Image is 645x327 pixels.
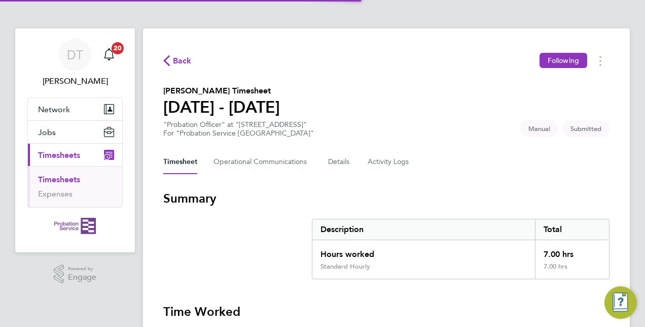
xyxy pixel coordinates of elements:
[548,56,579,65] span: Following
[68,273,96,282] span: Engage
[312,219,610,279] div: Summary
[28,144,122,166] button: Timesheets
[535,219,609,240] div: Total
[67,48,83,61] span: DT
[28,98,122,120] button: Network
[163,304,610,320] h3: Time Worked
[591,53,610,69] button: Timesheets Menu
[312,219,535,240] div: Description
[163,150,197,174] button: Timesheet
[54,218,95,234] img: probationservice-logo-retina.png
[112,42,124,54] span: 20
[163,190,610,207] h3: Summary
[28,166,122,207] div: Timesheets
[163,120,314,138] div: "Probation Officer" at "[STREET_ADDRESS]"
[38,189,73,199] a: Expenses
[38,150,80,160] span: Timesheets
[520,120,558,137] span: This timesheet was manually created.
[562,120,610,137] span: This timesheet is Submitted.
[163,97,280,117] h1: [DATE] - [DATE]
[213,150,312,174] button: Operational Communications
[604,286,637,319] button: Engage Resource Center
[535,240,609,263] div: 7.00 hrs
[99,39,119,71] a: 20
[54,265,97,284] a: Powered byEngage
[173,55,192,67] span: Back
[38,175,80,184] a: Timesheets
[535,263,609,279] div: 7.00 hrs
[27,75,123,87] span: Daisy Townsend
[27,218,123,234] a: Go to home page
[312,240,535,263] div: Hours worked
[163,85,280,97] h2: [PERSON_NAME] Timesheet
[320,263,370,271] div: Standard Hourly
[27,39,123,87] a: DT[PERSON_NAME]
[68,265,96,273] span: Powered by
[368,150,410,174] button: Activity Logs
[38,127,56,137] span: Jobs
[163,54,192,67] button: Back
[15,28,135,252] nav: Main navigation
[328,150,351,174] button: Details
[163,129,314,138] div: For "Probation Service [GEOGRAPHIC_DATA]"
[540,53,587,68] button: Following
[38,105,70,114] span: Network
[28,121,122,143] button: Jobs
